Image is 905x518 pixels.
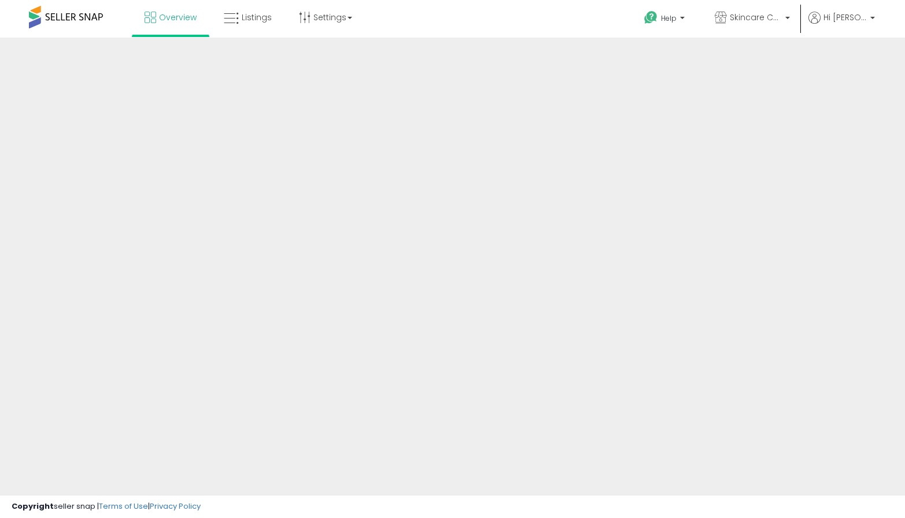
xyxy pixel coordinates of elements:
[661,13,677,23] span: Help
[823,12,867,23] span: Hi [PERSON_NAME]
[635,2,696,38] a: Help
[99,501,148,512] a: Terms of Use
[150,501,201,512] a: Privacy Policy
[12,501,201,512] div: seller snap | |
[159,12,197,23] span: Overview
[644,10,658,25] i: Get Help
[808,12,875,38] a: Hi [PERSON_NAME]
[12,501,54,512] strong: Copyright
[730,12,782,23] span: Skincare Collective Inc
[242,12,272,23] span: Listings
